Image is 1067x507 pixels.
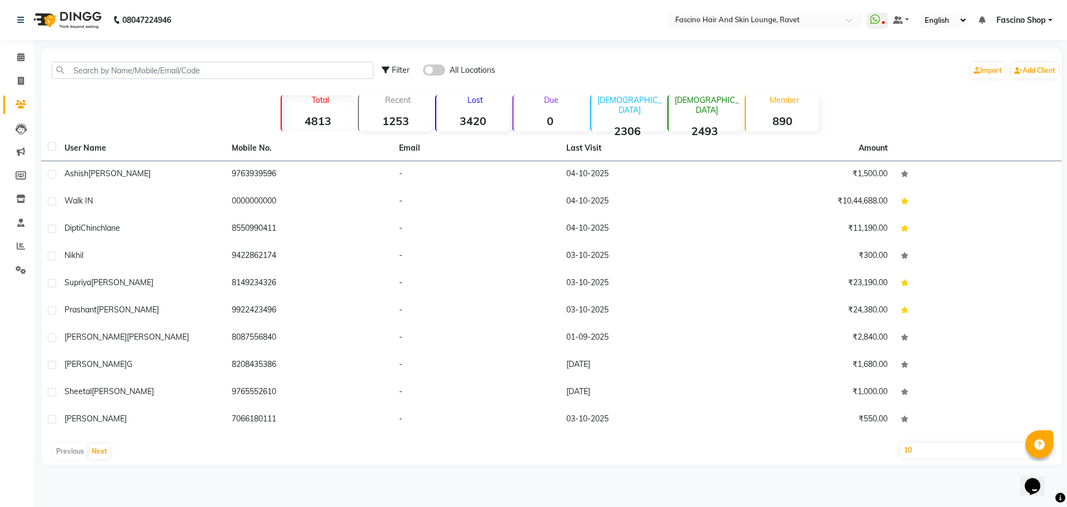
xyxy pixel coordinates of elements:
a: Add Client [1011,63,1058,78]
td: 03-10-2025 [560,297,727,325]
td: 04-10-2025 [560,216,727,243]
strong: 3420 [436,114,509,128]
td: 0000000000 [225,188,392,216]
td: 8149234326 [225,270,392,297]
td: ₹24,380.00 [727,297,894,325]
td: ₹300.00 [727,243,894,270]
strong: 0 [513,114,586,128]
td: ₹11,190.00 [727,216,894,243]
td: - [392,243,560,270]
span: Prashant [64,305,97,315]
strong: 2493 [669,124,741,138]
td: 03-10-2025 [560,270,727,297]
td: 8087556840 [225,325,392,352]
td: [DATE] [560,379,727,406]
strong: 1253 [359,114,432,128]
th: User Name [58,136,225,161]
td: 8550990411 [225,216,392,243]
span: [PERSON_NAME] [64,414,127,424]
td: 7066180111 [225,406,392,434]
span: [PERSON_NAME] [91,277,153,287]
strong: 4813 [282,114,355,128]
button: Next [89,444,110,459]
p: Recent [363,95,432,105]
td: 04-10-2025 [560,188,727,216]
p: [DEMOGRAPHIC_DATA] [673,95,741,115]
td: ₹23,190.00 [727,270,894,297]
span: Chinchlane [81,223,120,233]
td: - [392,379,560,406]
span: Walk IN [64,196,93,206]
td: ₹550.00 [727,406,894,434]
input: Search by Name/Mobile/Email/Code [52,62,373,79]
td: 9765552610 [225,379,392,406]
a: Import [971,63,1005,78]
span: [PERSON_NAME] [88,168,151,178]
td: - [392,297,560,325]
td: 9763939596 [225,161,392,188]
span: [PERSON_NAME] [92,386,154,396]
strong: 2306 [591,124,664,138]
td: 9922423496 [225,297,392,325]
img: logo [28,4,104,36]
td: - [392,406,560,434]
td: 8208435386 [225,352,392,379]
span: [PERSON_NAME] [127,332,189,342]
td: 03-10-2025 [560,406,727,434]
b: 08047224946 [122,4,171,36]
td: 04-10-2025 [560,161,727,188]
td: ₹1,000.00 [727,379,894,406]
span: [PERSON_NAME] [64,359,127,369]
p: Lost [441,95,509,105]
th: Mobile No. [225,136,392,161]
span: Sheetal [64,386,92,396]
td: - [392,325,560,352]
td: 03-10-2025 [560,243,727,270]
td: [DATE] [560,352,727,379]
td: ₹2,840.00 [727,325,894,352]
td: - [392,161,560,188]
th: Last Visit [560,136,727,161]
td: - [392,352,560,379]
td: 9422862174 [225,243,392,270]
span: Ashish [64,168,88,178]
iframe: chat widget [1020,463,1056,496]
td: ₹1,680.00 [727,352,894,379]
span: [PERSON_NAME] [97,305,159,315]
td: - [392,188,560,216]
td: ₹1,500.00 [727,161,894,188]
p: Due [516,95,586,105]
span: Fascino Shop [996,14,1046,26]
span: Supriya [64,277,91,287]
span: All Locations [450,64,495,76]
td: ₹10,44,688.00 [727,188,894,216]
span: Dipti [64,223,81,233]
p: Member [750,95,819,105]
span: Nikhil [64,250,83,260]
td: 01-09-2025 [560,325,727,352]
strong: 890 [746,114,819,128]
p: Total [286,95,355,105]
span: [PERSON_NAME] [64,332,127,342]
span: G [127,359,132,369]
p: [DEMOGRAPHIC_DATA] [596,95,664,115]
span: Filter [392,65,410,75]
td: - [392,270,560,297]
th: Amount [852,136,894,161]
th: Email [392,136,560,161]
td: - [392,216,560,243]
